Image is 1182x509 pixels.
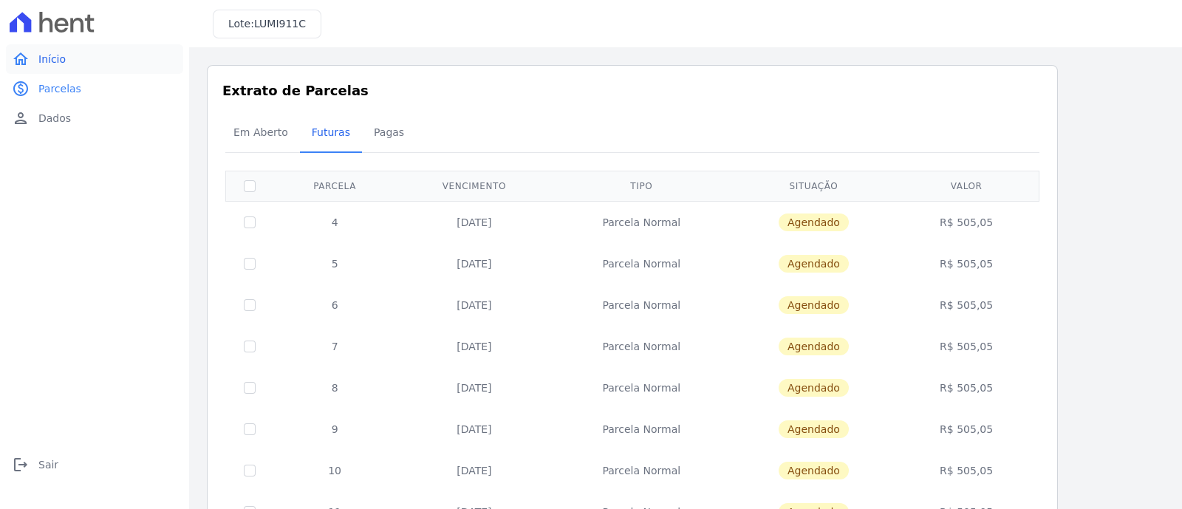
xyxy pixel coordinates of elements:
[552,409,731,450] td: Parcela Normal
[897,284,1036,326] td: R$ 505,05
[273,243,396,284] td: 5
[12,50,30,68] i: home
[6,103,183,133] a: personDados
[552,326,731,367] td: Parcela Normal
[365,117,413,147] span: Pagas
[779,213,849,231] span: Agendado
[38,81,81,96] span: Parcelas
[273,450,396,491] td: 10
[38,111,71,126] span: Dados
[6,450,183,479] a: logoutSair
[254,18,306,30] span: LUMI911C
[396,450,552,491] td: [DATE]
[552,450,731,491] td: Parcela Normal
[273,367,396,409] td: 8
[225,117,297,147] span: Em Aberto
[552,243,731,284] td: Parcela Normal
[6,44,183,74] a: homeInício
[273,284,396,326] td: 6
[396,171,552,201] th: Vencimento
[897,367,1036,409] td: R$ 505,05
[12,456,30,474] i: logout
[273,409,396,450] td: 9
[396,201,552,243] td: [DATE]
[897,171,1036,201] th: Valor
[273,201,396,243] td: 4
[300,115,362,153] a: Futuras
[897,326,1036,367] td: R$ 505,05
[396,326,552,367] td: [DATE]
[396,284,552,326] td: [DATE]
[362,115,416,153] a: Pagas
[222,81,1042,100] h3: Extrato de Parcelas
[396,243,552,284] td: [DATE]
[779,379,849,397] span: Agendado
[779,338,849,355] span: Agendado
[273,171,396,201] th: Parcela
[273,326,396,367] td: 7
[396,409,552,450] td: [DATE]
[779,462,849,479] span: Agendado
[38,52,66,66] span: Início
[552,284,731,326] td: Parcela Normal
[12,109,30,127] i: person
[779,255,849,273] span: Agendado
[552,367,731,409] td: Parcela Normal
[779,420,849,438] span: Agendado
[38,457,58,472] span: Sair
[897,409,1036,450] td: R$ 505,05
[779,296,849,314] span: Agendado
[12,80,30,98] i: paid
[897,243,1036,284] td: R$ 505,05
[731,171,897,201] th: Situação
[6,74,183,103] a: paidParcelas
[396,367,552,409] td: [DATE]
[552,171,731,201] th: Tipo
[552,201,731,243] td: Parcela Normal
[897,450,1036,491] td: R$ 505,05
[897,201,1036,243] td: R$ 505,05
[222,115,300,153] a: Em Aberto
[228,16,306,32] h3: Lote:
[303,117,359,147] span: Futuras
